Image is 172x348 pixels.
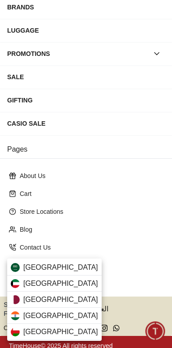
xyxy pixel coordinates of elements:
span: [GEOGRAPHIC_DATA] [23,327,98,337]
span: [GEOGRAPHIC_DATA] [23,294,98,305]
img: India [11,311,20,320]
div: Chat Widget [146,322,165,341]
span: [GEOGRAPHIC_DATA] [23,262,98,273]
img: Saudi Arabia [11,263,20,272]
img: Oman [11,327,20,336]
span: [GEOGRAPHIC_DATA] [23,310,98,321]
span: [GEOGRAPHIC_DATA] [23,278,98,289]
img: Qatar [11,295,20,304]
img: Kuwait [11,279,20,288]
